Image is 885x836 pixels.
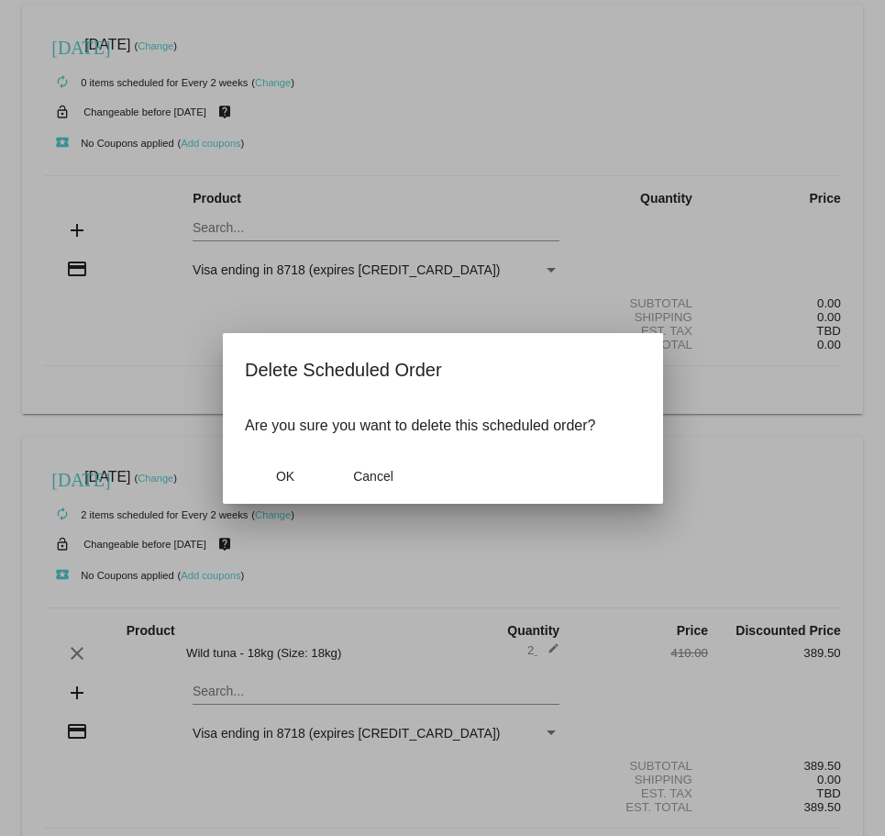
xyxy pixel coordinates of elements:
p: Are you sure you want to delete this scheduled order? [245,418,641,434]
button: Close dialog [333,460,414,493]
button: Close dialog [245,460,326,493]
span: Cancel [353,469,393,484]
h2: Delete Scheduled Order [245,355,641,385]
span: OK [275,469,293,484]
